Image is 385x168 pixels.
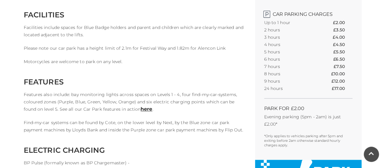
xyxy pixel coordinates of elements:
[141,106,152,112] a: here
[331,77,352,85] th: £12.00
[333,19,352,26] th: £2.00
[264,34,313,41] th: 3 hours
[264,70,313,77] th: 8 hours
[333,34,352,41] th: £4.00
[24,45,246,52] p: Please note our car park has a height limit of 2.1m for Festival Way and 1.82m for Alencon Link
[24,159,246,166] p: BP Pulse (formally known as BP Chargemaster) -
[264,26,313,34] th: 2 hours
[24,91,246,113] p: Features also include: bay monitoring lights across spaces on Levels 1 - 4, four find-my-car-syst...
[332,85,352,92] th: £17.00
[264,19,313,26] th: Up to 1 hour
[264,85,313,92] th: 24 hours
[331,70,352,77] th: £10.00
[24,10,246,19] h2: FACILITIES
[264,113,352,128] p: Evening parking (5pm - 2am) is just £2.00*
[264,41,313,48] th: 4 hours
[24,146,246,155] h2: ELECTRIC CHARGING
[264,77,313,85] th: 9 hours
[333,48,352,55] th: £5.50
[264,55,313,63] th: 6 hours
[334,63,352,70] th: £7.50
[24,58,246,65] p: Motorcycles are welcome to park on any level.
[333,26,352,34] th: £3.50
[24,77,246,86] h2: FEATURES
[333,55,352,63] th: £6.50
[264,134,352,148] p: *Only applies to vehicles parking after 5pm and exiting before 2am otherwise standard hourly char...
[24,119,246,134] p: Find-my-car systems can be found by Cote, on the lower level by Next, by the Blue zone car park p...
[264,48,313,55] th: 5 hours
[264,8,352,17] h2: Car Parking Charges
[333,41,352,48] th: £4.50
[264,105,352,111] h2: PARK FOR £2.00
[24,24,246,38] p: Facilities include spaces for Blue Badge holders and parent and children which are clearly marked...
[264,63,313,70] th: 7 hours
